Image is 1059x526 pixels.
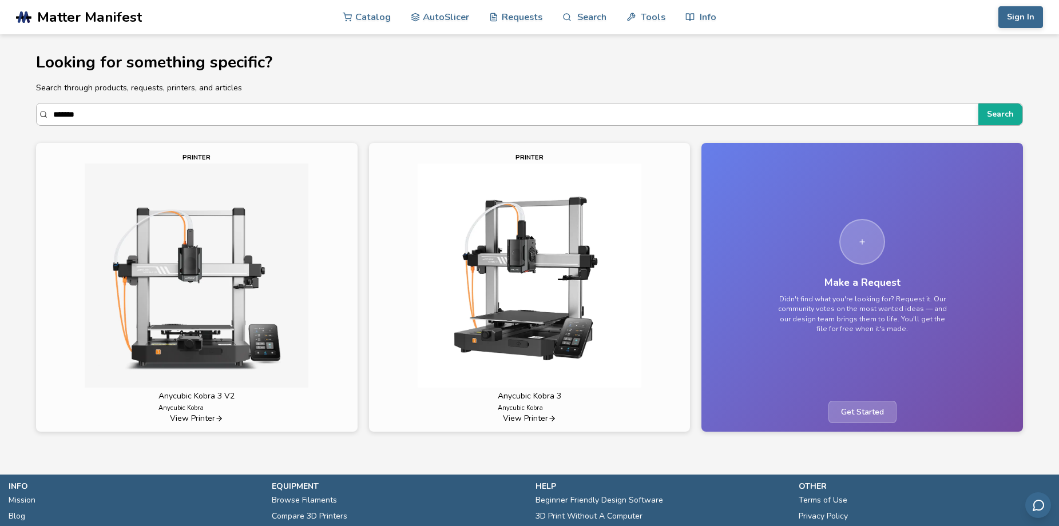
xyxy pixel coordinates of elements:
[272,508,347,524] a: Compare 3D Printers
[9,480,260,492] p: info
[183,152,211,164] p: Printer
[503,414,548,423] span: View Printer
[799,480,1050,492] p: other
[498,402,561,414] p: Anycubic Kobra
[824,277,901,289] h3: Make a Request
[799,508,848,524] a: Privacy Policy
[36,54,1024,71] h1: Looking for something specific?
[9,508,25,524] a: Blog
[369,143,691,432] a: PrinterAnycubic Kobra 3Anycubic KobraView Printer
[776,294,948,334] p: Didn't find what you're looking for? Request it. Our community votes on the most wanted ideas — a...
[978,103,1022,125] button: Search
[828,401,897,423] span: Get Started
[799,492,847,508] a: Terms of Use
[272,492,337,508] a: Browse Filaments
[36,143,358,432] a: PrinterAnycubic Kobra 3 V2Anycubic KobraView Printer
[515,152,544,164] p: Printer
[158,402,235,414] p: Anycubic Kobra
[701,143,1023,432] a: Make a RequestDidn't find what you're looking for? Request it. Our community votes on the most wa...
[170,414,215,423] span: View Printer
[158,390,235,402] p: Anycubic Kobra 3 V2
[272,480,523,492] p: equipment
[498,390,561,402] p: Anycubic Kobra 3
[536,492,663,508] a: Beginner Friendly Design Software
[36,82,1024,94] p: Search through products, requests, printers, and articles
[1025,492,1051,518] button: Send feedback via email
[998,6,1043,28] button: Sign In
[9,492,35,508] a: Mission
[37,9,142,25] span: Matter Manifest
[536,508,642,524] a: 3D Print Without A Computer
[53,104,973,125] input: Search
[536,480,787,492] p: help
